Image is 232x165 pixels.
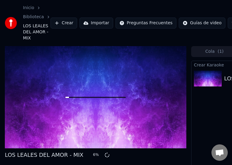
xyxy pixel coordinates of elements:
button: Crear [51,18,77,29]
img: youka [5,17,17,29]
nav: breadcrumb [23,5,51,41]
div: LOS LEALES DEL AMOR - MIX [5,151,83,159]
a: Chat abierto [211,144,228,161]
a: Inicio [23,5,34,11]
div: 6 % [93,153,102,157]
span: ( 1 ) [217,49,224,55]
button: Importar [80,18,113,29]
a: Biblioteca [23,14,44,20]
span: LOS LEALES DEL AMOR - MIX [23,23,51,41]
button: Preguntas Frecuentes [116,18,176,29]
button: Guías de video [179,18,225,29]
